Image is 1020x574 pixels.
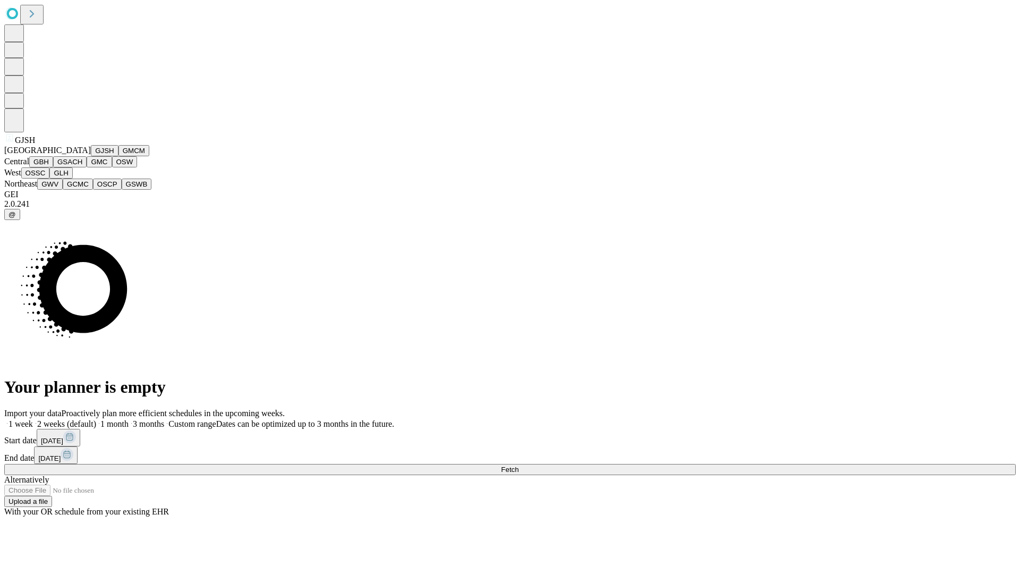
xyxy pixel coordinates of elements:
[37,179,63,190] button: GWV
[37,429,80,446] button: [DATE]
[168,419,216,428] span: Custom range
[4,377,1016,397] h1: Your planner is empty
[4,507,169,516] span: With your OR schedule from your existing EHR
[4,429,1016,446] div: Start date
[29,156,53,167] button: GBH
[4,446,1016,464] div: End date
[4,157,29,166] span: Central
[8,419,33,428] span: 1 week
[38,454,61,462] span: [DATE]
[62,409,285,418] span: Proactively plan more efficient schedules in the upcoming weeks.
[216,419,394,428] span: Dates can be optimized up to 3 months in the future.
[4,199,1016,209] div: 2.0.241
[112,156,138,167] button: OSW
[100,419,129,428] span: 1 month
[37,419,96,428] span: 2 weeks (default)
[34,446,78,464] button: [DATE]
[4,464,1016,475] button: Fetch
[21,167,50,179] button: OSSC
[4,209,20,220] button: @
[63,179,93,190] button: GCMC
[4,475,49,484] span: Alternatively
[4,190,1016,199] div: GEI
[91,145,118,156] button: GJSH
[4,496,52,507] button: Upload a file
[41,437,63,445] span: [DATE]
[133,419,164,428] span: 3 months
[4,179,37,188] span: Northeast
[4,168,21,177] span: West
[87,156,112,167] button: GMC
[4,146,91,155] span: [GEOGRAPHIC_DATA]
[93,179,122,190] button: OSCP
[49,167,72,179] button: GLH
[118,145,149,156] button: GMCM
[4,409,62,418] span: Import your data
[8,210,16,218] span: @
[53,156,87,167] button: GSACH
[122,179,152,190] button: GSWB
[501,466,518,474] span: Fetch
[15,136,35,145] span: GJSH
